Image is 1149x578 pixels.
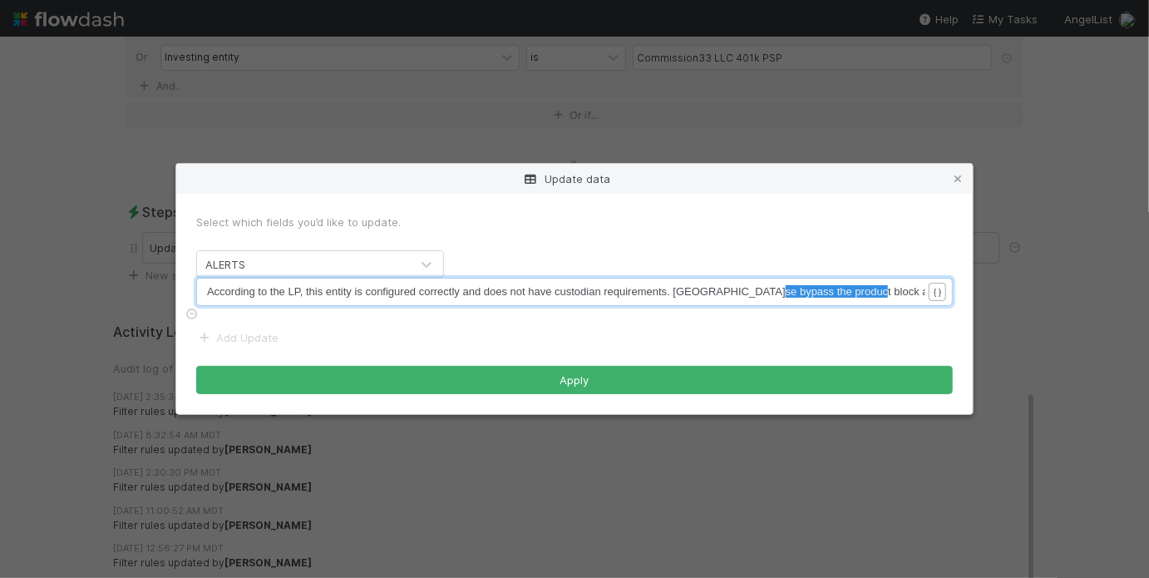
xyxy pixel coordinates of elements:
button: { } [929,283,946,301]
div: ALERTS [205,256,245,273]
span: According to the LP, this entity is configured correctly and does not have custodian requirements... [207,285,1016,298]
div: Update data [176,164,973,194]
span: se bypass the produc [786,285,889,298]
a: Add Update [196,331,279,344]
div: Select which fields you’d like to update. [196,214,953,230]
button: Apply [196,366,953,394]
